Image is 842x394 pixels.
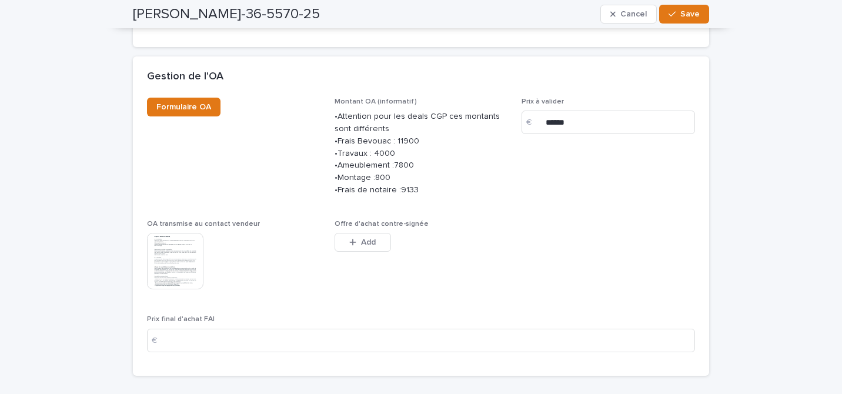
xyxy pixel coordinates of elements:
span: Save [680,10,700,18]
button: Save [659,5,709,24]
div: € [147,329,171,352]
span: Montant OA (informatif) [335,98,417,105]
h2: Gestion de l'OA [147,71,223,84]
button: Cancel [600,5,657,24]
div: € [522,111,545,134]
h2: [PERSON_NAME]-36-5570-25 [133,6,320,23]
span: Cancel [620,10,647,18]
span: OA transmise au contact vendeur [147,221,260,228]
span: Formulaire OA [156,103,211,111]
p: •Attention pour les deals CGP ces montants sont différents •Frais Bevouac : 11900 •Travaux : 4000... [335,111,508,196]
span: Add [361,238,376,246]
span: Offre d'achat contre-signée [335,221,429,228]
span: Prix à valider [522,98,564,105]
a: Formulaire OA [147,98,220,116]
button: Add [335,233,391,252]
span: Prix final d'achat FAI [147,316,215,323]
